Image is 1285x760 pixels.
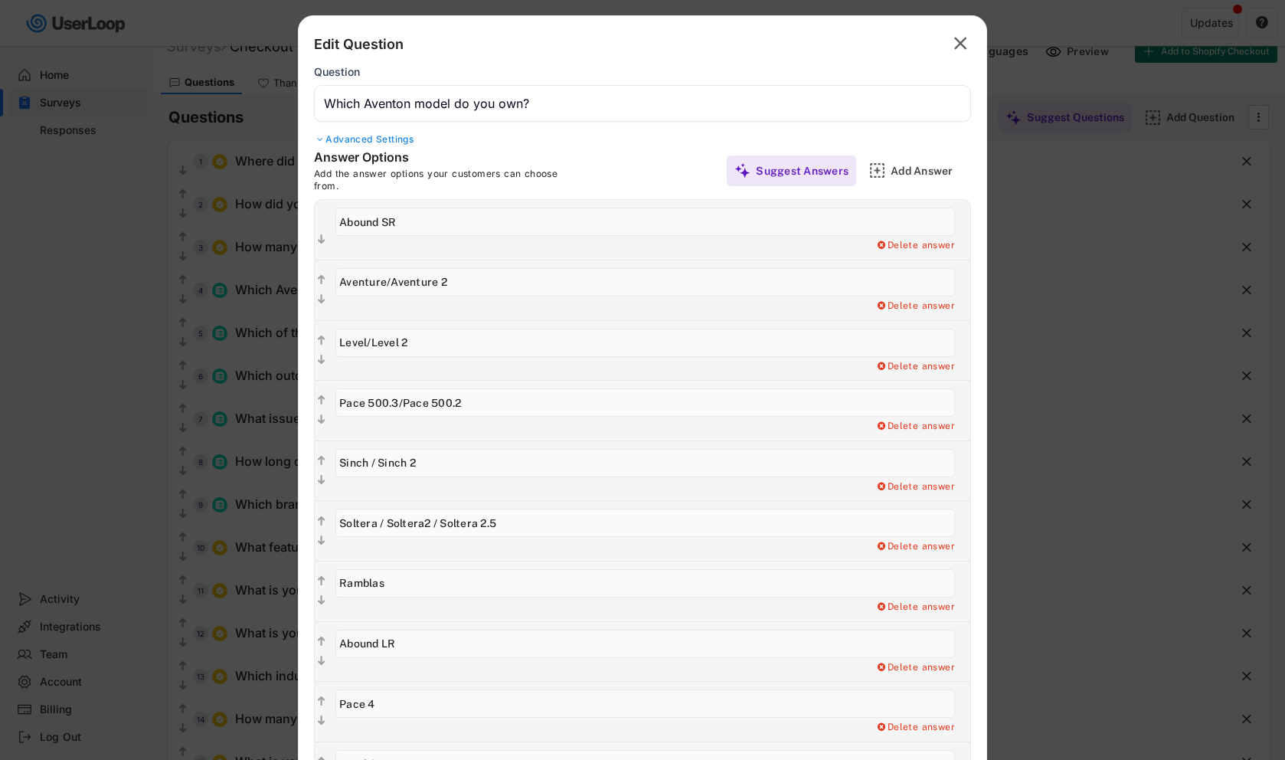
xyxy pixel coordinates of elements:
[318,575,325,588] text: 
[315,454,328,469] button: 
[315,514,328,529] button: 
[315,232,328,247] button: 
[891,164,967,178] div: Add Answer
[315,292,328,307] button: 
[318,334,325,347] text: 
[875,541,955,553] div: Delete answer
[315,473,328,488] button: 
[318,696,325,709] text: 
[875,722,955,734] div: Delete answer
[315,694,328,709] button: 
[335,449,955,477] input: Sinch / Sinch 2
[318,715,325,728] text: 
[335,509,955,537] input: Soltera / Soltera2 / Soltera 2.5
[318,395,325,408] text: 
[335,569,955,598] input: Ramblas
[875,361,955,373] div: Delete answer
[875,421,955,433] div: Delete answer
[318,353,325,366] text: 
[315,634,328,650] button: 
[315,333,328,349] button: 
[318,534,325,547] text: 
[318,414,325,427] text: 
[954,32,967,54] text: 
[315,393,328,408] button: 
[318,515,325,528] text: 
[335,268,955,296] input: Aventure/Aventure 2
[314,65,360,79] div: Question
[950,31,971,56] button: 
[875,601,955,614] div: Delete answer
[315,713,328,729] button: 
[734,162,750,179] img: MagicMajor%20%28Purple%29.svg
[314,35,404,54] div: Edit Question
[318,654,325,667] text: 
[318,233,325,246] text: 
[314,133,971,146] div: Advanced Settings
[335,388,955,417] input: Pace 500.3/Pace 500.2
[335,329,955,357] input: Level/Level 2
[314,168,582,192] div: Add the answer options your customers can choose from.
[875,481,955,493] div: Delete answer
[315,273,328,288] button: 
[315,533,328,549] button: 
[315,412,328,427] button: 
[318,473,325,486] text: 
[318,274,325,287] text: 
[875,662,955,674] div: Delete answer
[335,630,955,658] input: Abound LR
[335,208,955,236] input: Abound SR
[318,594,325,607] text: 
[318,293,325,306] text: 
[315,654,328,669] button: 
[314,85,971,122] input: Type your question here...
[318,635,325,648] text: 
[869,162,885,179] img: AddMajor.svg
[315,593,328,608] button: 
[875,240,955,252] div: Delete answer
[314,149,544,168] div: Answer Options
[315,574,328,589] button: 
[335,690,955,718] input: Pace 4
[318,454,325,467] text: 
[756,164,848,178] div: Suggest Answers
[875,300,955,313] div: Delete answer
[315,352,328,368] button: 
